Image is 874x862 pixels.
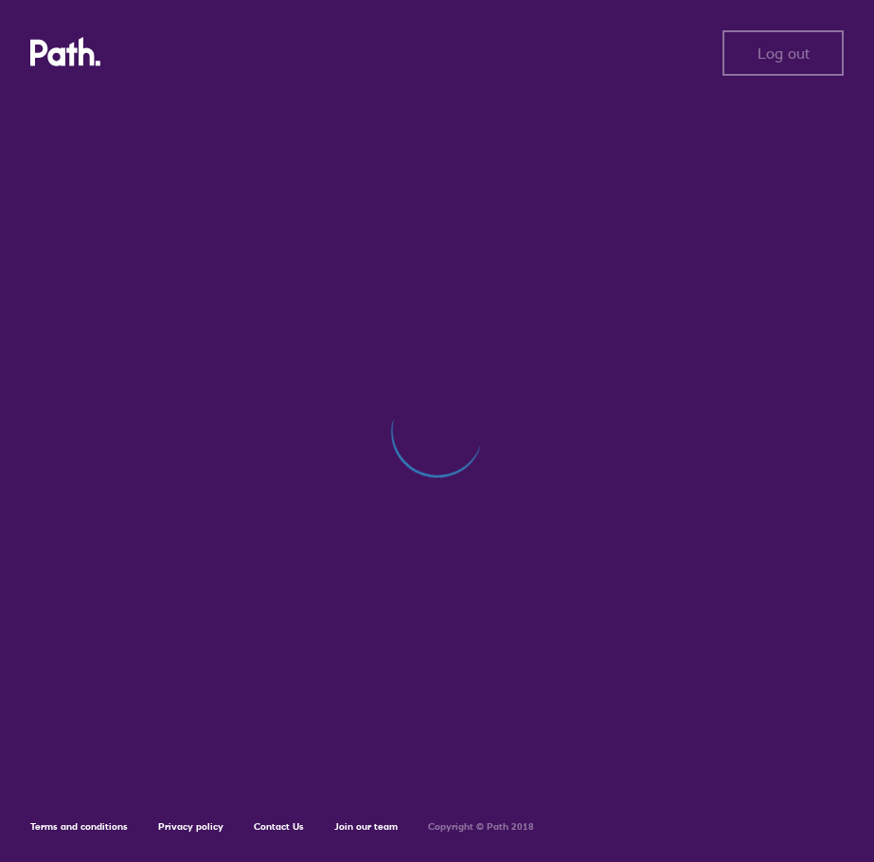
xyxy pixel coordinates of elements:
span: Log out [758,45,810,62]
a: Terms and conditions [30,820,128,833]
button: Log out [722,30,844,76]
a: Privacy policy [158,820,223,833]
a: Contact Us [254,820,304,833]
h6: Copyright © Path 2018 [428,821,534,833]
a: Join our team [334,820,398,833]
